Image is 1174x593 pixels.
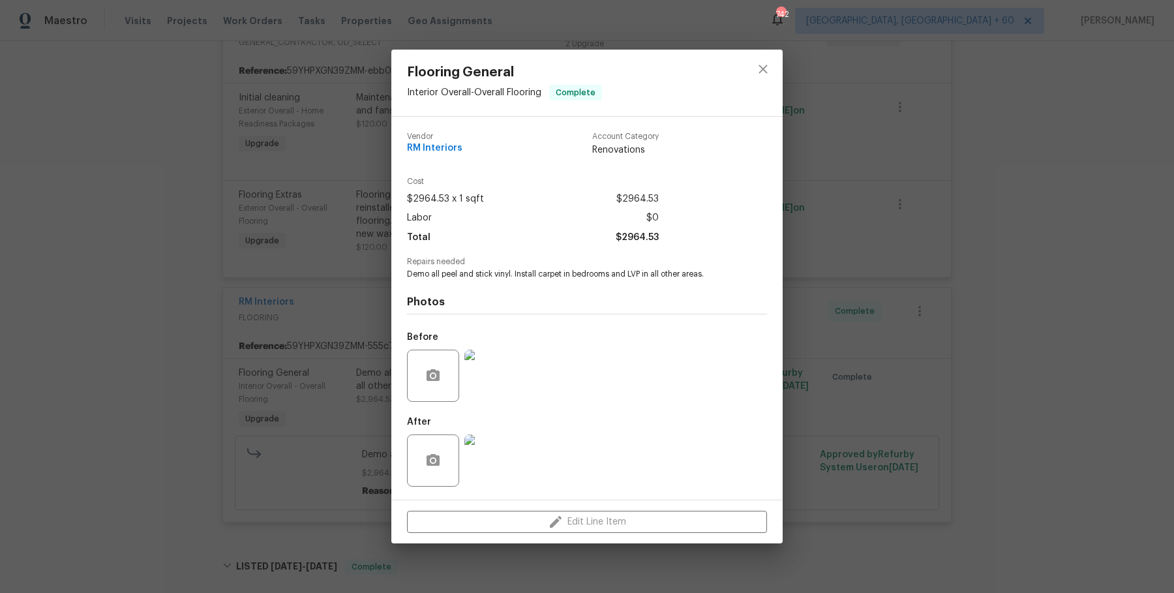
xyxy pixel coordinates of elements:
[407,258,767,266] span: Repairs needed
[407,269,731,280] span: Demo all peel and stick vinyl. Install carpet in bedrooms and LVP in all other areas.
[592,132,659,141] span: Account Category
[407,65,602,80] span: Flooring General
[646,209,659,228] span: $0
[407,144,462,153] span: RM Interiors
[407,296,767,309] h4: Photos
[616,190,659,209] span: $2964.53
[592,144,659,157] span: Renovations
[550,86,601,99] span: Complete
[407,87,541,97] span: Interior Overall - Overall Flooring
[407,209,432,228] span: Labor
[407,333,438,342] h5: Before
[407,228,430,247] span: Total
[747,53,779,85] button: close
[407,418,431,427] h5: After
[407,132,462,141] span: Vendor
[407,177,659,186] span: Cost
[616,228,659,247] span: $2964.53
[776,8,785,21] div: 742
[407,190,484,209] span: $2964.53 x 1 sqft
